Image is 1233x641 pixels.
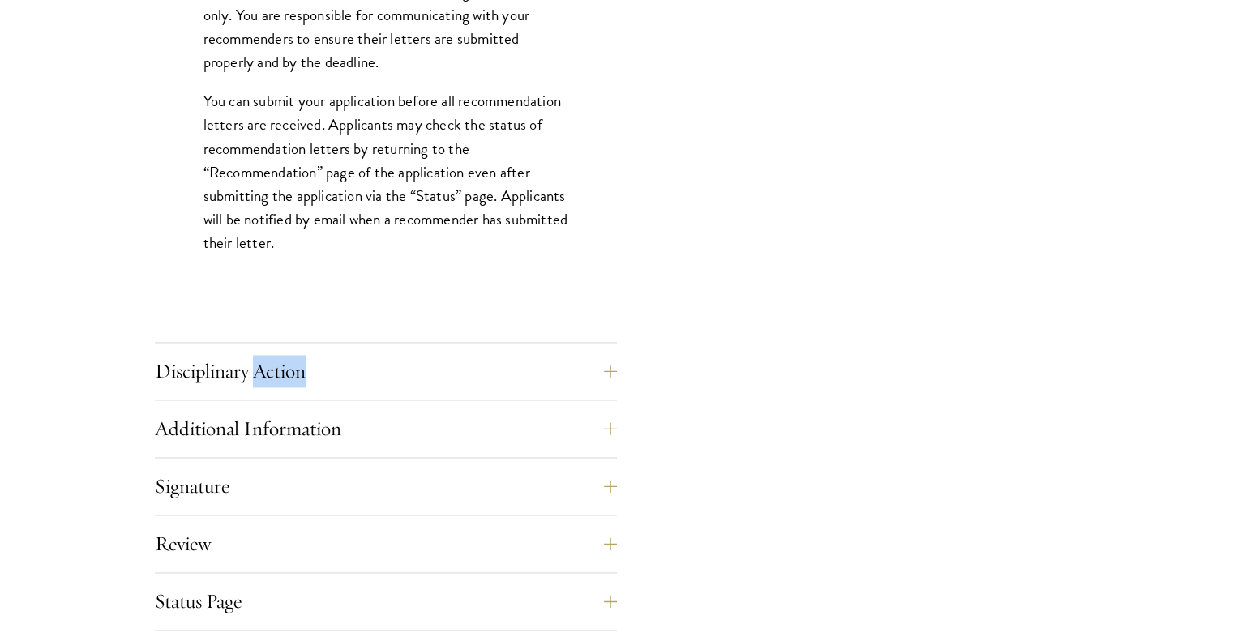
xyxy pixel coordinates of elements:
[155,352,617,391] button: Disciplinary Action
[155,524,617,563] button: Review
[203,89,568,254] p: You can submit your application before all recommendation letters are received. Applicants may ch...
[155,582,617,621] button: Status Page
[155,409,617,448] button: Additional Information
[155,467,617,506] button: Signature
